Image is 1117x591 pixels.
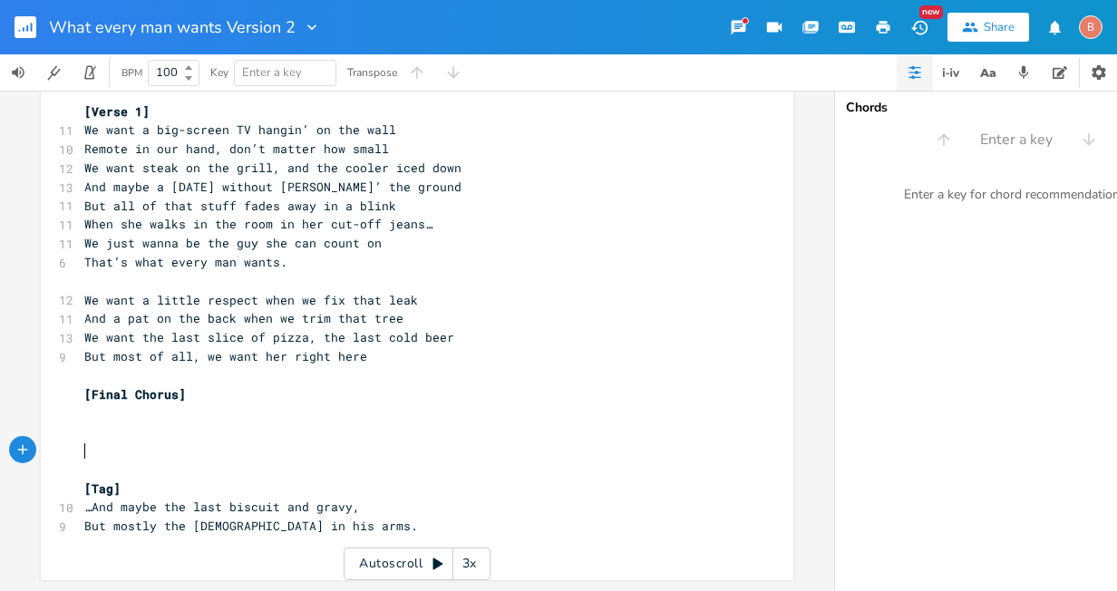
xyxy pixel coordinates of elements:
[84,329,454,345] span: We want the last slice of pizza, the last cold beer
[84,499,360,515] span: …And maybe the last biscuit and gravy,
[49,19,296,35] span: What every man wants Version 2
[84,103,150,120] span: [Verse 1]
[453,547,486,580] div: 3x
[84,160,461,176] span: We want steak on the grill, and the cooler iced down
[84,216,432,232] span: When she walks in the room in her cut-off jeans…
[980,130,1053,150] span: Enter a key
[84,518,418,534] span: But mostly the [DEMOGRAPHIC_DATA] in his arms.
[1079,6,1102,48] button: B
[84,254,287,270] span: That’s what every man wants.
[84,121,396,138] span: We want a big-screen TV hangin’ on the wall
[84,198,396,214] span: But all of that stuff fades away in a blink
[919,5,943,19] div: New
[984,19,1015,35] div: Share
[84,179,461,195] span: And maybe a [DATE] without [PERSON_NAME]’ the ground
[1079,15,1102,39] div: bjb3598
[84,140,389,157] span: Remote in our hand, don’t matter how small
[84,386,186,402] span: [Final Chorus]
[347,67,397,78] div: Transpose
[947,13,1029,42] button: Share
[210,67,228,78] div: Key
[84,480,121,497] span: [Tag]
[84,310,403,326] span: And a pat on the back when we trim that tree
[242,64,302,81] span: Enter a key
[84,235,382,251] span: We just wanna be the guy she can count on
[901,11,937,44] button: New
[84,348,367,364] span: But most of all, we want her right here
[344,547,491,580] div: Autoscroll
[84,292,418,308] span: We want a little respect when we fix that leak
[121,68,142,78] div: BPM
